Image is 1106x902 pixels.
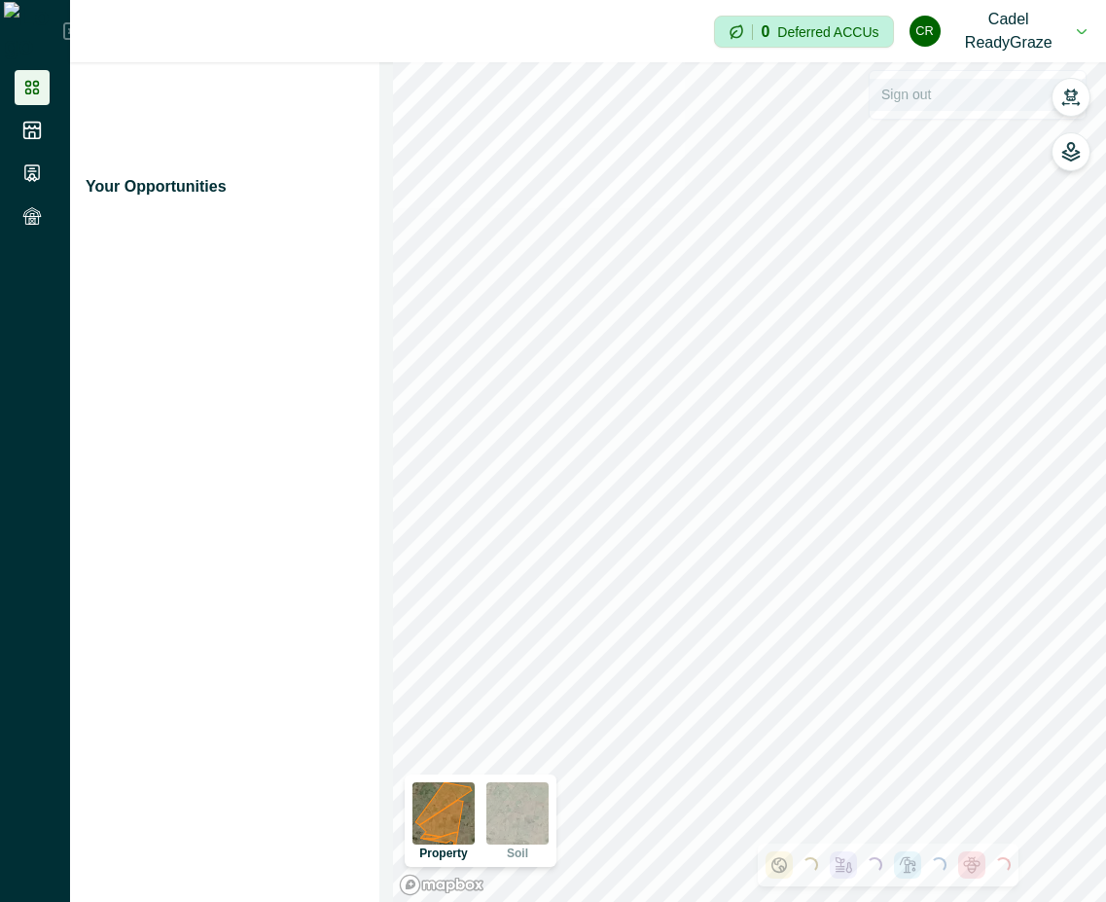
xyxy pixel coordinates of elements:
[486,782,549,845] img: soil preview
[86,175,227,198] p: Your Opportunities
[412,782,475,845] img: property preview
[399,874,484,896] a: Mapbox logo
[761,24,769,40] p: 0
[777,24,878,39] p: Deferred ACCUs
[4,2,63,60] img: Logo
[870,79,1086,111] button: Sign out
[419,848,467,859] p: Property
[507,848,528,859] p: Soil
